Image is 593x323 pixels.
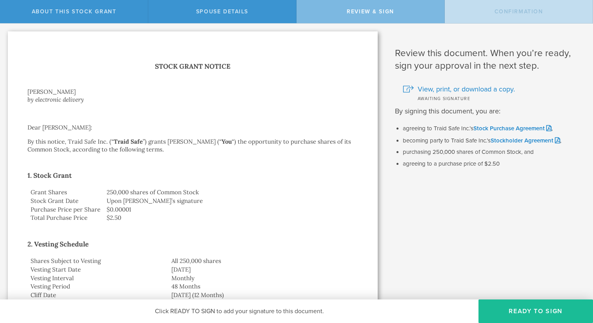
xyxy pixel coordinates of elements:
[168,282,358,291] td: 48 Months
[403,124,581,133] li: agreeing to Traid Safe Inc.’s ,
[418,84,515,94] span: View, print, or download a copy.
[27,205,104,214] td: Purchase Price per Share
[155,307,324,315] span: Click READY TO SIGN to add your signature to this document.
[403,94,581,102] div: Awaiting signature
[104,188,358,197] td: 250,000 shares of Common Stock
[27,282,168,291] td: Vesting Period
[403,148,581,156] li: purchasing 250,000 shares of Common Stock, and
[395,47,581,72] h1: Review this document. When you’re ready, sign your approval in the next step.
[168,257,358,265] td: All 250,000 shares
[168,274,358,283] td: Monthly
[114,138,143,145] strong: Traid Safe
[27,188,104,197] td: Grant Shares
[27,257,168,265] td: Shares Subject to Vesting
[27,238,358,250] h2: 2. Vesting Schedule
[27,197,104,205] td: Stock Grant Date
[27,61,358,72] h1: Stock Grant Notice
[168,291,358,299] td: [DATE] (12 Months)
[168,265,358,274] td: [DATE]
[27,169,358,182] h2: 1. Stock Grant
[491,137,560,144] a: Stockholder Agreement
[104,197,358,205] td: Upon [PERSON_NAME]’s signature
[27,88,358,96] div: [PERSON_NAME]
[104,214,358,222] td: $2.50
[395,106,581,117] p: By signing this document, you are:
[27,96,84,103] i: by electronic delivery
[104,205,358,214] td: $0.00001
[27,214,104,222] td: Total Purchase Price
[495,8,543,15] span: Confirmation
[27,274,168,283] td: Vesting Interval
[32,8,116,15] span: About this stock grant
[403,160,581,168] li: agreeing to a purchase price of $2.50
[27,291,168,299] td: Cliff Date
[27,265,168,274] td: Vesting Start Date
[27,124,358,131] p: Dear [PERSON_NAME]:
[222,138,232,145] strong: You
[347,8,394,15] span: Review & Sign
[473,125,551,132] a: Stock Purchase Agreement
[196,8,248,15] span: Spouse Details
[478,299,593,323] button: Ready to Sign
[27,138,358,153] p: By this notice, Traid Safe Inc. (“ ”) grants [PERSON_NAME] (“ “) the opportunity to purchase shar...
[403,137,581,145] li: becoming party to Traid Safe Inc.’s ,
